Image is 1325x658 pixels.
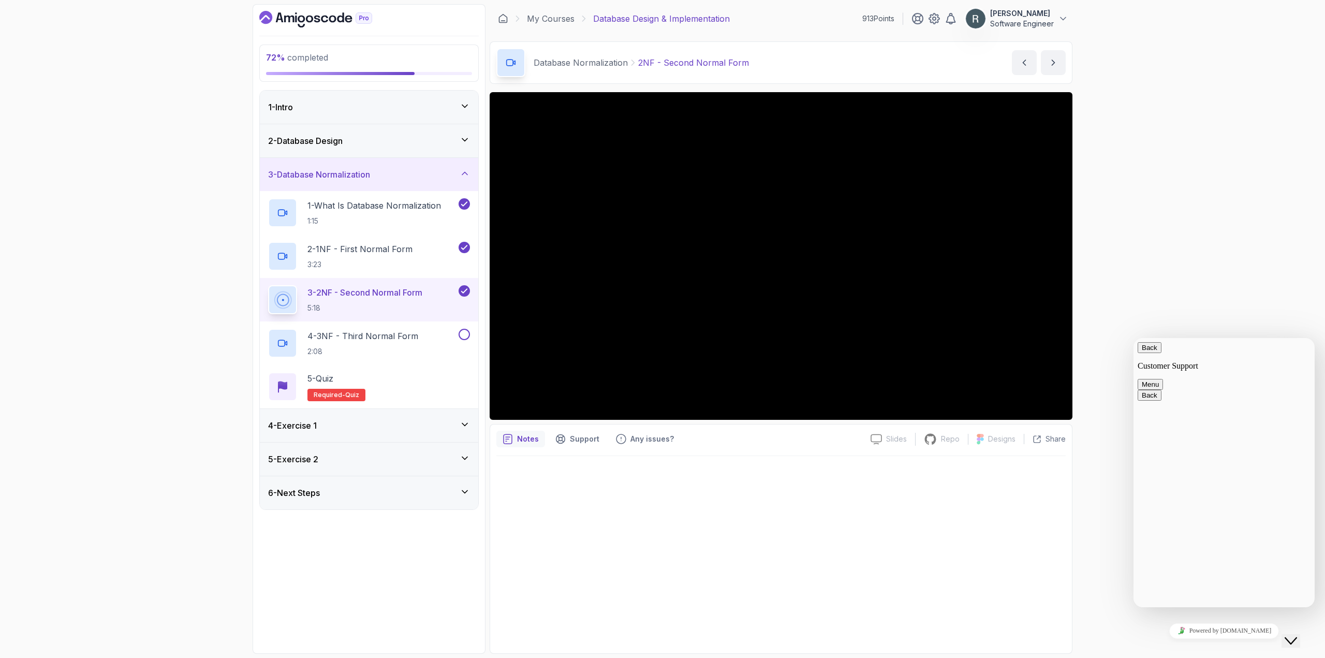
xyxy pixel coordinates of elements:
p: 4 - 3NF - Third Normal Form [307,330,418,342]
h3: 2 - Database Design [268,135,343,147]
button: 2-Database Design [260,124,478,157]
button: 3-Database Normalization [260,158,478,191]
span: completed [266,52,328,63]
p: [PERSON_NAME] [990,8,1054,19]
img: user profile image [966,9,985,28]
button: 4-3NF - Third Normal Form2:08 [268,329,470,358]
p: Notes [517,434,539,444]
h3: 6 - Next Steps [268,487,320,499]
span: 72 % [266,52,285,63]
p: 2NF - Second Normal Form [638,56,749,69]
p: 2 - 1NF - First Normal Form [307,243,413,255]
button: user profile image[PERSON_NAME]Software Engineer [965,8,1068,29]
button: 2-1NF - First Normal Form3:23 [268,242,470,271]
a: Dashboard [259,11,396,27]
button: next content [1041,50,1066,75]
p: 5:18 [307,303,422,313]
button: Share [1024,434,1066,444]
button: 4-Exercise 1 [260,409,478,442]
a: My Courses [527,12,575,25]
button: 5-Exercise 2 [260,443,478,476]
p: Software Engineer [990,19,1054,29]
button: previous content [1012,50,1037,75]
button: 3-2NF - Second Normal Form5:18 [268,285,470,314]
iframe: chat widget [1133,338,1315,607]
p: Database Normalization [534,56,628,69]
button: 5-QuizRequired-quiz [268,372,470,401]
iframe: chat widget [1282,617,1315,648]
h3: 1 - Intro [268,101,293,113]
h3: 3 - Database Normalization [268,168,370,181]
p: Database Design & Implementation [593,12,730,25]
a: Dashboard [498,13,508,24]
p: Support [570,434,599,444]
button: 1-Intro [260,91,478,124]
p: 1:15 [307,216,441,226]
button: notes button [496,431,545,447]
iframe: 3 - 2nd Normal Form [490,92,1072,420]
p: 3:23 [307,259,413,270]
button: 1-What Is Database Normalization1:15 [268,198,470,227]
button: 6-Next Steps [260,476,478,509]
p: Designs [988,434,1015,444]
span: quiz [345,391,359,399]
button: Feedback button [610,431,680,447]
p: 2:08 [307,346,418,357]
p: Slides [886,434,907,444]
p: 1 - What Is Database Normalization [307,199,441,212]
p: 913 Points [862,13,894,24]
p: Any issues? [630,434,674,444]
iframe: chat widget [1133,619,1315,642]
p: Share [1046,434,1066,444]
span: Required- [314,391,345,399]
p: 5 - Quiz [307,372,333,385]
h3: 5 - Exercise 2 [268,453,318,465]
p: Repo [941,434,960,444]
p: 3 - 2NF - Second Normal Form [307,286,422,299]
h3: 4 - Exercise 1 [268,419,317,432]
button: Support button [549,431,606,447]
